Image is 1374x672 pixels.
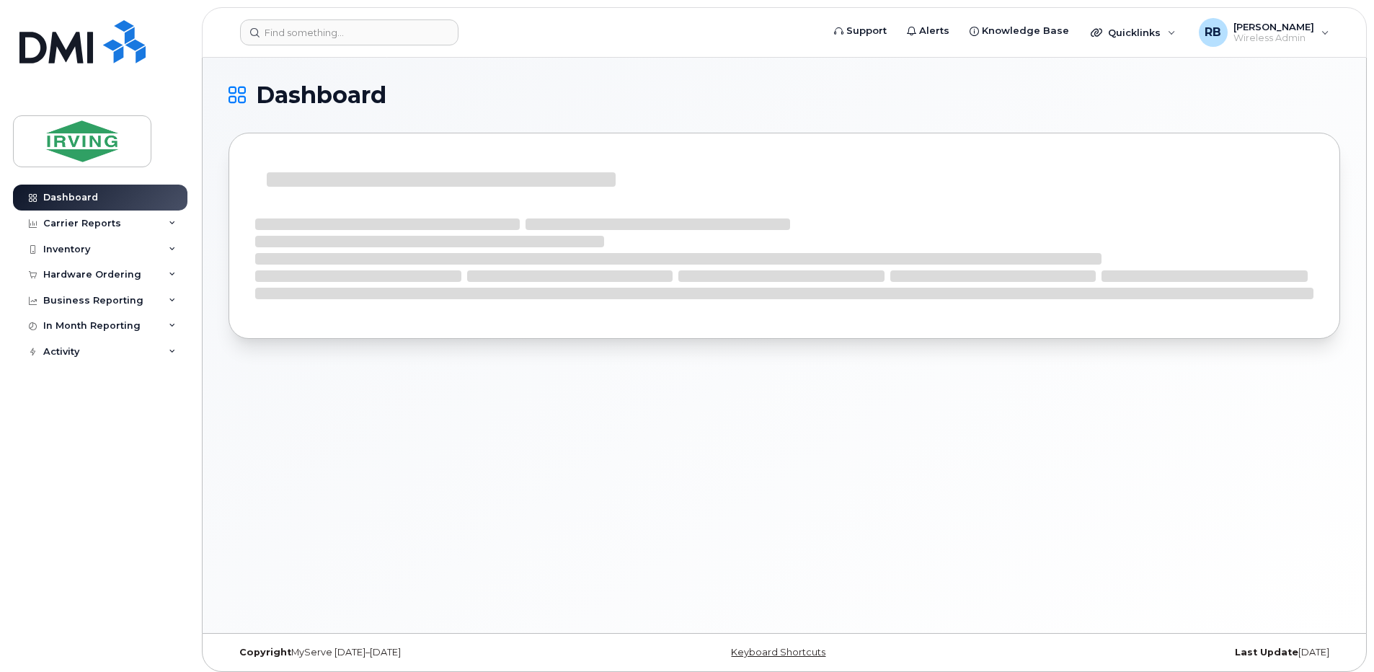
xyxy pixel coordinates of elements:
span: Dashboard [256,84,386,106]
div: [DATE] [970,647,1340,658]
strong: Last Update [1235,647,1298,658]
div: MyServe [DATE]–[DATE] [229,647,599,658]
a: Keyboard Shortcuts [731,647,825,658]
strong: Copyright [239,647,291,658]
